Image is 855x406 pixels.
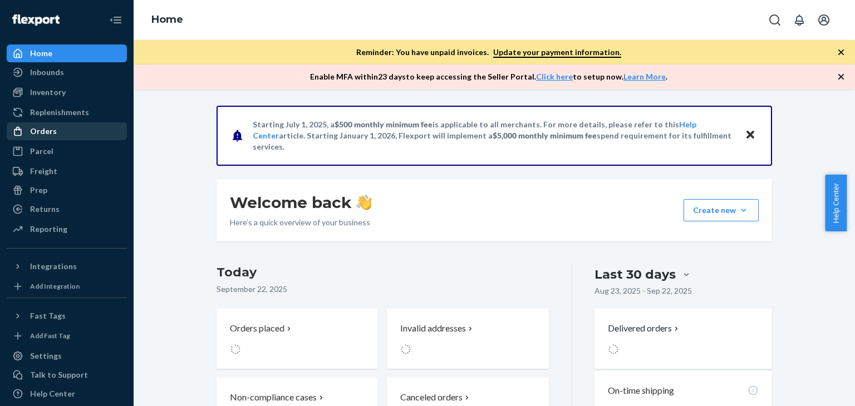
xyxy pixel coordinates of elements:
p: Enable MFA within 23 days to keep accessing the Seller Portal. to setup now. . [310,71,667,82]
a: Inventory [7,83,127,101]
a: Learn More [623,72,666,81]
a: Reporting [7,220,127,238]
a: Help Center [7,385,127,403]
div: Add Integration [30,281,80,291]
p: Aug 23, 2025 - Sep 22, 2025 [594,285,692,296]
button: Create new [684,199,759,221]
button: Close Navigation [105,9,127,31]
div: Parcel [30,146,53,157]
p: Here’s a quick overview of your business [230,217,372,228]
div: Add Fast Tag [30,331,70,340]
button: Delivered orders [608,322,681,335]
button: Invalid addresses [387,309,548,369]
div: Orders [30,126,57,137]
button: Close [743,127,758,143]
span: $500 monthly minimum fee [335,120,433,129]
p: Non-compliance cases [230,391,317,404]
button: Open notifications [788,9,810,31]
button: Help Center [825,175,847,231]
div: Reporting [30,224,67,235]
a: Freight [7,162,127,180]
a: Orders [7,122,127,140]
a: Prep [7,181,127,199]
div: Replenishments [30,107,89,118]
a: Add Integration [7,280,127,293]
ol: breadcrumbs [142,4,192,36]
button: Fast Tags [7,307,127,325]
a: Update your payment information. [493,47,621,58]
a: Settings [7,347,127,365]
div: Home [30,48,52,59]
div: Inventory [30,87,66,98]
div: Settings [30,350,62,362]
button: Integrations [7,258,127,275]
button: Open account menu [813,9,835,31]
h1: Welcome back [230,192,372,212]
p: Invalid addresses [400,322,466,335]
div: Freight [30,166,57,177]
a: Parcel [7,142,127,160]
a: Talk to Support [7,366,127,384]
p: On-time shipping [608,384,674,397]
p: Canceled orders [400,391,463,404]
div: Fast Tags [30,310,66,321]
a: Returns [7,200,127,218]
button: Open Search Box [764,9,786,31]
button: Orders placed [217,309,378,369]
img: hand-wave emoji [356,195,372,210]
p: Reminder: You have unpaid invoices. [356,47,621,58]
img: Flexport logo [12,14,60,26]
a: Replenishments [7,103,127,121]
p: September 22, 2025 [217,284,549,295]
div: Last 30 days [594,266,676,283]
a: Inbounds [7,63,127,81]
span: $5,000 monthly minimum fee [493,131,597,140]
div: Prep [30,185,47,196]
p: Orders placed [230,322,284,335]
h3: Today [217,264,549,281]
a: Home [7,44,127,62]
a: Click here [536,72,573,81]
div: Help Center [30,388,75,399]
div: Integrations [30,261,77,272]
p: Starting July 1, 2025, a is applicable to all merchants. For more details, please refer to this a... [253,119,734,152]
a: Add Fast Tag [7,329,127,343]
div: Inbounds [30,67,64,78]
a: Home [151,13,183,26]
div: Talk to Support [30,369,88,380]
div: Returns [30,204,60,215]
